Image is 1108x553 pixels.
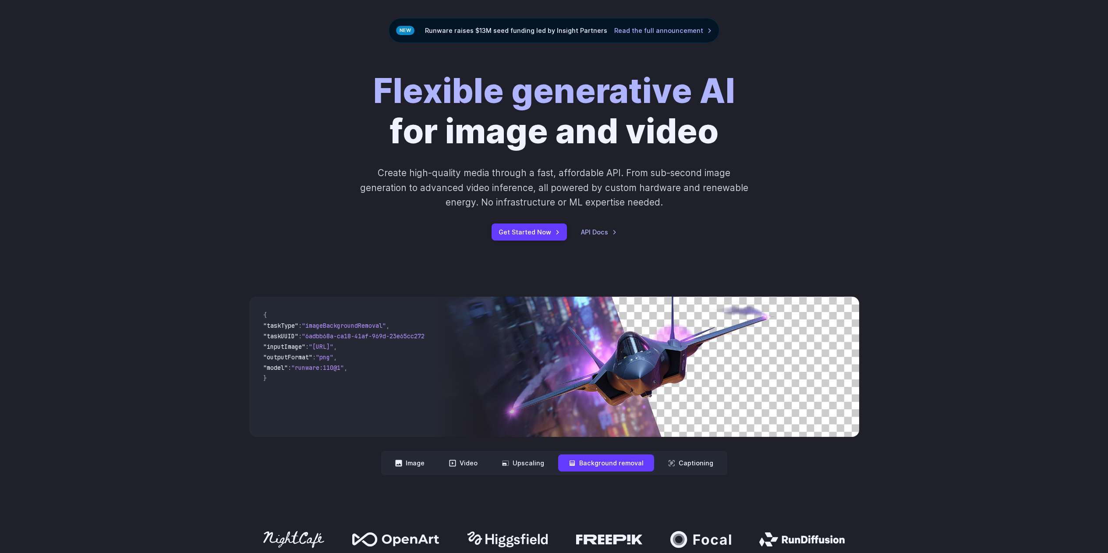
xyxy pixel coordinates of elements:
p: Create high-quality media through a fast, affordable API. From sub-second image generation to adv... [359,166,749,209]
div: Runware raises $13M seed funding led by Insight Partners [389,18,719,43]
span: "inputImage" [263,343,305,351]
span: } [263,374,267,382]
span: "outputFormat" [263,353,312,361]
button: Video [439,454,488,471]
button: Captioning [658,454,724,471]
span: { [263,311,267,319]
strong: Flexible generative AI [373,71,735,111]
a: Read the full announcement [614,25,712,35]
span: : [305,343,309,351]
span: : [288,364,291,372]
span: , [386,322,389,330]
span: "png" [316,353,333,361]
span: , [333,343,337,351]
button: Background removal [558,454,654,471]
span: "[URL]" [309,343,333,351]
button: Upscaling [492,454,555,471]
span: , [333,353,337,361]
img: Futuristic stealth jet streaking through a neon-lit cityscape with glowing purple exhaust [432,297,859,437]
button: Image [385,454,435,471]
a: Get Started Now [492,223,567,241]
h1: for image and video [373,71,735,152]
span: "taskUUID" [263,332,298,340]
span: "model" [263,364,288,372]
span: : [298,332,302,340]
span: "imageBackgroundRemoval" [302,322,386,330]
span: : [312,353,316,361]
span: "taskType" [263,322,298,330]
span: : [298,322,302,330]
span: "6adbb68a-ca18-41af-969d-23e65cc2729c" [302,332,435,340]
a: API Docs [581,227,617,237]
span: , [344,364,347,372]
span: "runware:110@1" [291,364,344,372]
